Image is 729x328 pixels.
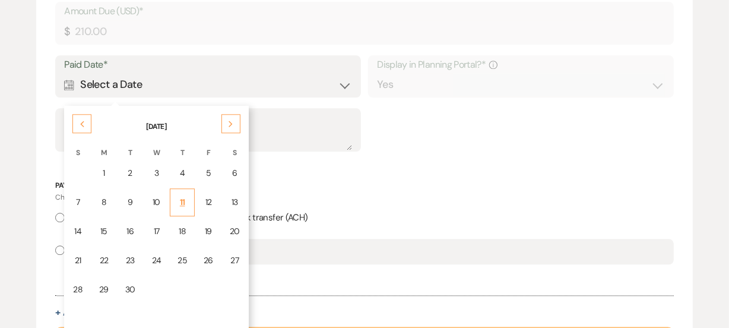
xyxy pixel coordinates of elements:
div: 15 [99,225,109,238]
th: T [170,133,195,158]
div: 26 [204,254,213,267]
div: 29 [99,283,109,296]
div: 19 [204,225,213,238]
div: 8 [99,196,109,209]
th: S [65,133,90,158]
div: 20 [230,225,240,238]
label: Online bank transfer (ACH) [191,210,308,226]
th: [DATE] [65,107,247,132]
div: 11 [178,196,187,209]
div: 23 [125,254,135,267]
label: Other [55,242,93,258]
div: 10 [152,196,161,209]
div: 16 [125,225,135,238]
p: Payment Method* [55,180,673,191]
div: 9 [125,196,135,209]
div: 30 [125,283,135,296]
div: 13 [230,196,240,209]
input: Card [55,213,65,222]
th: F [196,133,221,158]
label: Paid Date* [64,56,351,74]
div: 5 [204,167,213,179]
div: 3 [152,167,161,179]
div: 18 [178,225,187,238]
label: Display in Planning Portal?* [377,56,664,74]
div: 4 [178,167,187,179]
input: Other [55,245,65,255]
div: 21 [73,254,83,267]
label: Card [55,210,88,226]
div: 2 [125,167,135,179]
div: Select a Date [64,73,351,96]
div: $ [64,24,69,40]
button: + Add Payment [55,308,128,317]
div: 1 [99,167,109,179]
div: 12 [204,196,213,209]
div: 22 [99,254,109,267]
th: S [222,133,248,158]
div: 14 [73,225,83,238]
div: 28 [73,283,83,296]
div: 6 [230,167,240,179]
div: 24 [152,254,161,267]
th: W [144,133,169,158]
label: Amount Due (USD)* [64,3,664,20]
div: 17 [152,225,161,238]
div: 25 [178,254,187,267]
div: 27 [230,254,240,267]
span: Choose the payment method used for this payment. [55,193,218,202]
th: T [118,133,143,158]
th: M [91,133,116,158]
div: 7 [73,196,83,209]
